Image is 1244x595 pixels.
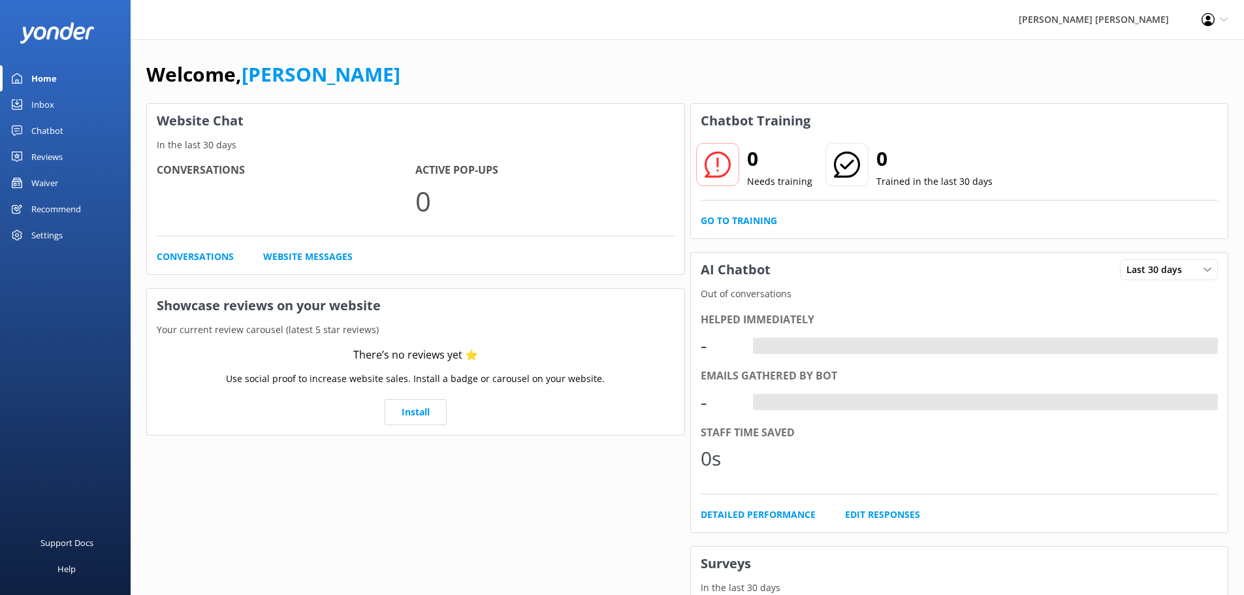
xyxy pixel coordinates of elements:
p: Use social proof to increase website sales. Install a badge or carousel on your website. [226,372,605,386]
a: Go to Training [701,214,777,228]
p: Your current review carousel (latest 5 star reviews) [147,323,684,337]
div: There’s no reviews yet ⭐ [353,347,478,364]
a: Install [385,399,447,425]
h3: Surveys [691,547,1228,581]
div: 0s [701,443,740,474]
img: yonder-white-logo.png [20,22,95,44]
p: Trained in the last 30 days [876,174,993,189]
div: Staff time saved [701,425,1219,442]
h4: Conversations [157,162,415,179]
h3: Chatbot Training [691,104,820,138]
h2: 0 [747,143,812,174]
h3: AI Chatbot [691,253,780,287]
h3: Website Chat [147,104,684,138]
p: Needs training [747,174,812,189]
div: - [701,330,740,361]
div: Support Docs [40,530,93,556]
a: Detailed Performance [701,507,816,522]
div: Settings [31,222,63,248]
p: In the last 30 days [691,581,1228,595]
div: Home [31,65,57,91]
div: Recommend [31,196,81,222]
a: Edit Responses [845,507,920,522]
h3: Showcase reviews on your website [147,289,684,323]
p: Out of conversations [691,287,1228,301]
div: Reviews [31,144,63,170]
p: In the last 30 days [147,138,684,152]
p: 0 [415,179,674,223]
div: Waiver [31,170,58,196]
div: - [753,338,763,355]
h2: 0 [876,143,993,174]
div: Helped immediately [701,312,1219,329]
span: Last 30 days [1126,263,1190,277]
div: Chatbot [31,118,63,144]
a: Website Messages [263,249,353,264]
h1: Welcome, [146,59,400,90]
a: Conversations [157,249,234,264]
div: Emails gathered by bot [701,368,1219,385]
div: Inbox [31,91,54,118]
div: Help [57,556,76,582]
h4: Active Pop-ups [415,162,674,179]
a: [PERSON_NAME] [242,61,400,88]
div: - [753,394,763,411]
div: - [701,387,740,418]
